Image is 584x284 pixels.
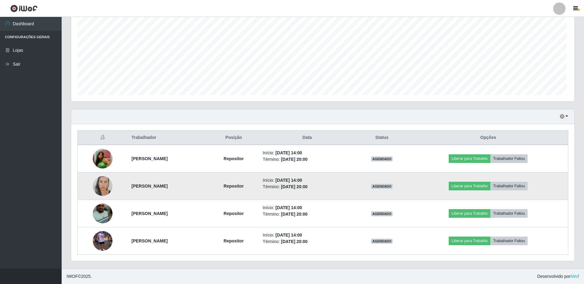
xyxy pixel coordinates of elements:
[132,211,168,216] strong: [PERSON_NAME]
[132,156,168,161] strong: [PERSON_NAME]
[276,150,302,155] time: [DATE] 14:00
[93,201,112,226] img: 1754068136422.jpeg
[371,184,393,189] span: AGENDADO
[93,170,112,202] img: 1755391845867.jpeg
[263,211,352,217] li: Término:
[132,238,168,243] strong: [PERSON_NAME]
[93,146,112,172] img: 1749579597632.jpeg
[537,273,579,280] span: Desenvolvido por
[263,238,352,245] li: Término:
[449,237,490,245] button: Liberar para Trabalho
[128,131,208,145] th: Trabalhador
[263,232,352,238] li: Início:
[208,131,259,145] th: Posição
[263,205,352,211] li: Início:
[355,131,409,145] th: Status
[93,223,112,258] img: 1755799351460.jpeg
[67,274,78,279] span: IWOF
[281,212,308,217] time: [DATE] 20:00
[132,184,168,189] strong: [PERSON_NAME]
[276,233,302,237] time: [DATE] 14:00
[449,154,490,163] button: Liberar para Trabalho
[224,184,244,189] strong: Repositor
[263,156,352,163] li: Término:
[490,182,528,190] button: Trabalhador Faltou
[263,177,352,184] li: Início:
[371,239,393,244] span: AGENDADO
[224,156,244,161] strong: Repositor
[263,184,352,190] li: Término:
[449,209,490,218] button: Liberar para Trabalho
[276,205,302,210] time: [DATE] 14:00
[224,211,244,216] strong: Repositor
[490,237,528,245] button: Trabalhador Faltou
[409,131,568,145] th: Opções
[67,273,92,280] span: © 2025 .
[263,150,352,156] li: Início:
[371,211,393,216] span: AGENDADO
[276,178,302,183] time: [DATE] 14:00
[10,5,38,12] img: CoreUI Logo
[371,156,393,161] span: AGENDADO
[281,157,308,162] time: [DATE] 20:00
[259,131,355,145] th: Data
[490,154,528,163] button: Trabalhador Faltou
[224,238,244,243] strong: Repositor
[281,184,308,189] time: [DATE] 20:00
[449,182,490,190] button: Liberar para Trabalho
[281,239,308,244] time: [DATE] 20:00
[570,274,579,279] a: iWof
[490,209,528,218] button: Trabalhador Faltou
